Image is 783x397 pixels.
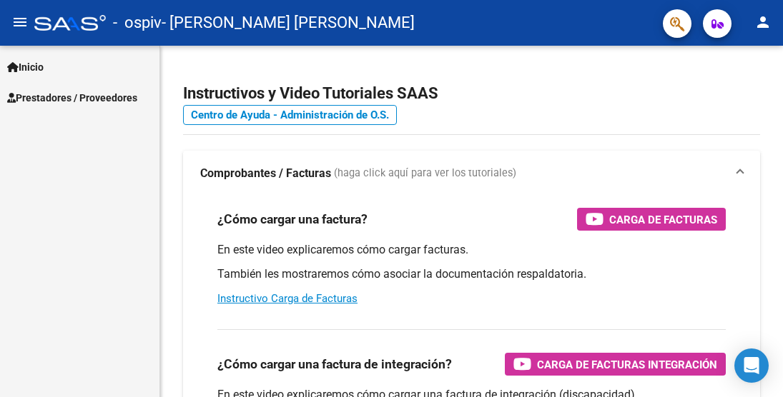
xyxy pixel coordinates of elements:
p: También les mostraremos cómo asociar la documentación respaldatoria. [217,266,726,282]
span: (haga click aquí para ver los tutoriales) [334,166,516,181]
a: Instructivo Carga de Facturas [217,292,358,305]
div: Open Intercom Messenger [734,348,769,383]
a: Centro de Ayuda - Administración de O.S. [183,105,397,125]
button: Carga de Facturas [577,208,726,231]
mat-icon: person [754,14,772,31]
span: Prestadores / Proveedores [7,90,137,106]
h3: ¿Cómo cargar una factura? [217,209,368,229]
mat-expansion-panel-header: Comprobantes / Facturas (haga click aquí para ver los tutoriales) [183,151,760,196]
h2: Instructivos y Video Tutoriales SAAS [183,80,760,107]
p: En este video explicaremos cómo cargar facturas. [217,242,726,258]
h3: ¿Cómo cargar una factura de integración? [217,354,452,374]
span: Inicio [7,59,44,75]
span: Carga de Facturas Integración [537,356,717,373]
strong: Comprobantes / Facturas [200,166,331,181]
span: - ospiv [113,7,162,39]
mat-icon: menu [11,14,29,31]
button: Carga de Facturas Integración [505,353,726,376]
span: - [PERSON_NAME] [PERSON_NAME] [162,7,415,39]
span: Carga de Facturas [609,211,717,228]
